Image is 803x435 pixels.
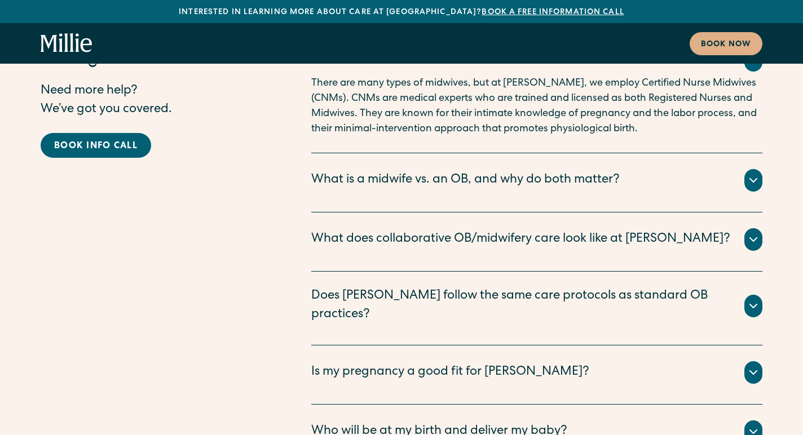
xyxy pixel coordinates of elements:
div: Is my pregnancy a good fit for [PERSON_NAME]? [311,363,589,382]
div: What does collaborative OB/midwifery care look like at [PERSON_NAME]? [311,230,730,249]
a: Book a free information call [482,8,624,16]
a: Book now [690,32,762,55]
p: There are many types of midwives, but at [PERSON_NAME], we employ Certified Nurse Midwives (CNMs)... [311,76,762,137]
a: Book info call [41,133,151,158]
div: Book now [701,39,751,51]
div: What is a midwife vs. an OB, and why do both matter? [311,171,620,190]
a: home [41,33,92,54]
div: Book info call [54,140,138,153]
div: Does [PERSON_NAME] follow the same care protocols as standard OB practices? [311,287,731,325]
p: Need more help? We’ve got you covered. [41,82,266,119]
